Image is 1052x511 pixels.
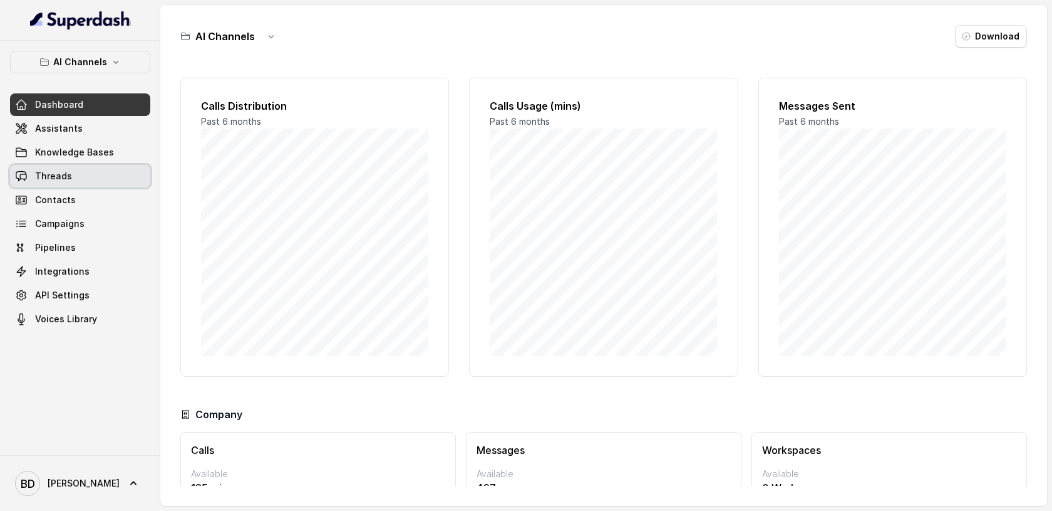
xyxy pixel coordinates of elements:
[762,468,1016,480] p: Available
[35,265,90,278] span: Integrations
[10,189,150,211] a: Contacts
[35,218,85,230] span: Campaigns
[35,122,83,135] span: Assistants
[10,141,150,164] a: Knowledge Bases
[35,313,97,325] span: Voices Library
[35,98,83,111] span: Dashboard
[21,477,35,490] text: BD
[10,466,150,501] a: [PERSON_NAME]
[762,480,1016,495] p: 0 Workspaces
[762,443,1016,458] h3: Workspaces
[10,93,150,116] a: Dashboard
[53,55,107,70] p: AI Channels
[30,10,131,30] img: light.svg
[477,480,731,495] p: 497 messages
[779,98,1006,113] h2: Messages Sent
[10,308,150,330] a: Voices Library
[779,116,839,127] span: Past 6 months
[35,194,76,206] span: Contacts
[10,165,150,187] a: Threads
[191,468,445,480] p: Available
[201,116,261,127] span: Past 6 months
[35,241,76,254] span: Pipelines
[35,170,72,182] span: Threads
[201,98,428,113] h2: Calls Distribution
[10,51,150,73] button: AI Channels
[191,480,445,495] p: 135 mins
[10,284,150,307] a: API Settings
[955,25,1027,48] button: Download
[35,289,90,302] span: API Settings
[195,407,242,422] h3: Company
[195,29,255,44] h3: AI Channels
[10,117,150,140] a: Assistants
[477,468,731,480] p: Available
[35,146,114,159] span: Knowledge Bases
[490,116,550,127] span: Past 6 months
[48,477,120,490] span: [PERSON_NAME]
[490,98,717,113] h2: Calls Usage (mins)
[477,443,731,458] h3: Messages
[10,236,150,259] a: Pipelines
[191,443,445,458] h3: Calls
[10,260,150,283] a: Integrations
[10,213,150,235] a: Campaigns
